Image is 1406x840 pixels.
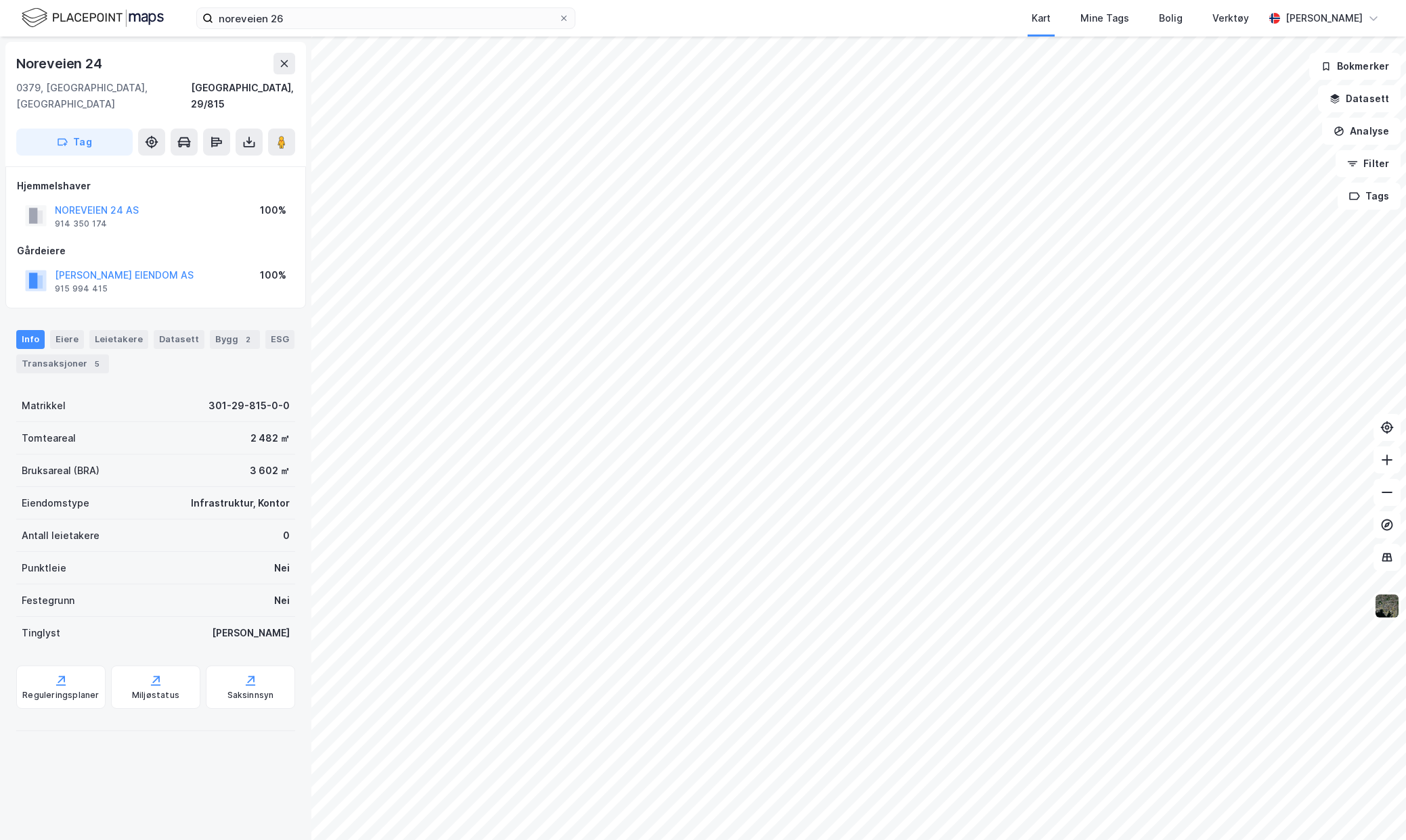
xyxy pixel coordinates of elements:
div: 3 602 ㎡ [250,463,290,479]
div: 2 482 ㎡ [250,430,290,446]
div: ESG [265,330,294,349]
div: [PERSON_NAME] [1286,10,1363,26]
div: Kontrollprogram for chat [1338,775,1406,840]
div: Bolig [1159,10,1183,26]
button: Datasett [1318,85,1401,112]
button: Analyse [1322,118,1401,145]
div: Gårdeiere [17,243,294,259]
div: Nei [274,560,290,576]
div: Punktleie [22,560,66,576]
div: 100% [260,267,286,283]
div: Datasett [154,330,204,349]
div: Antall leietakere [22,528,100,544]
div: [GEOGRAPHIC_DATA], 29/815 [191,80,295,112]
button: Bokmerker [1309,53,1401,80]
img: logo.f888ab2527a4732fd821a326f86c7f29.svg [22,6,164,30]
div: 5 [90,357,104,371]
div: Leietakere [89,330,148,349]
div: 0379, [GEOGRAPHIC_DATA], [GEOGRAPHIC_DATA] [16,80,191,112]
div: Nei [274,592,290,609]
div: Transaksjoner [16,354,109,373]
div: Reguleringsplaner [22,690,99,701]
div: [PERSON_NAME] [212,625,290,641]
div: 914 350 174 [55,218,107,229]
div: Noreveien 24 [16,53,105,74]
div: 100% [260,202,286,218]
div: 2 [241,333,255,346]
div: Festegrunn [22,592,74,609]
img: 9k= [1374,593,1400,619]
input: Søk på adresse, matrikkel, gårdeiere, leietakere eller personer [213,8,558,28]
button: Filter [1336,150,1401,177]
div: Saksinnsyn [227,690,274,701]
div: Mine Tags [1080,10,1129,26]
div: 0 [283,528,290,544]
div: Eiendomstype [22,495,89,511]
div: Kart [1032,10,1051,26]
div: Info [16,330,45,349]
div: Matrikkel [22,398,66,414]
div: Tomteareal [22,430,76,446]
div: Eiere [50,330,84,349]
div: 915 994 415 [55,283,108,294]
div: Bygg [210,330,260,349]
div: Infrastruktur, Kontor [191,495,290,511]
button: Tag [16,129,133,156]
div: Hjemmelshaver [17,178,294,194]
div: Verktøy [1212,10,1249,26]
div: Bruksareal (BRA) [22,463,100,479]
iframe: Chat Widget [1338,775,1406,840]
div: Miljøstatus [132,690,179,701]
button: Tags [1338,183,1401,210]
div: Tinglyst [22,625,60,641]
div: 301-29-815-0-0 [208,398,290,414]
